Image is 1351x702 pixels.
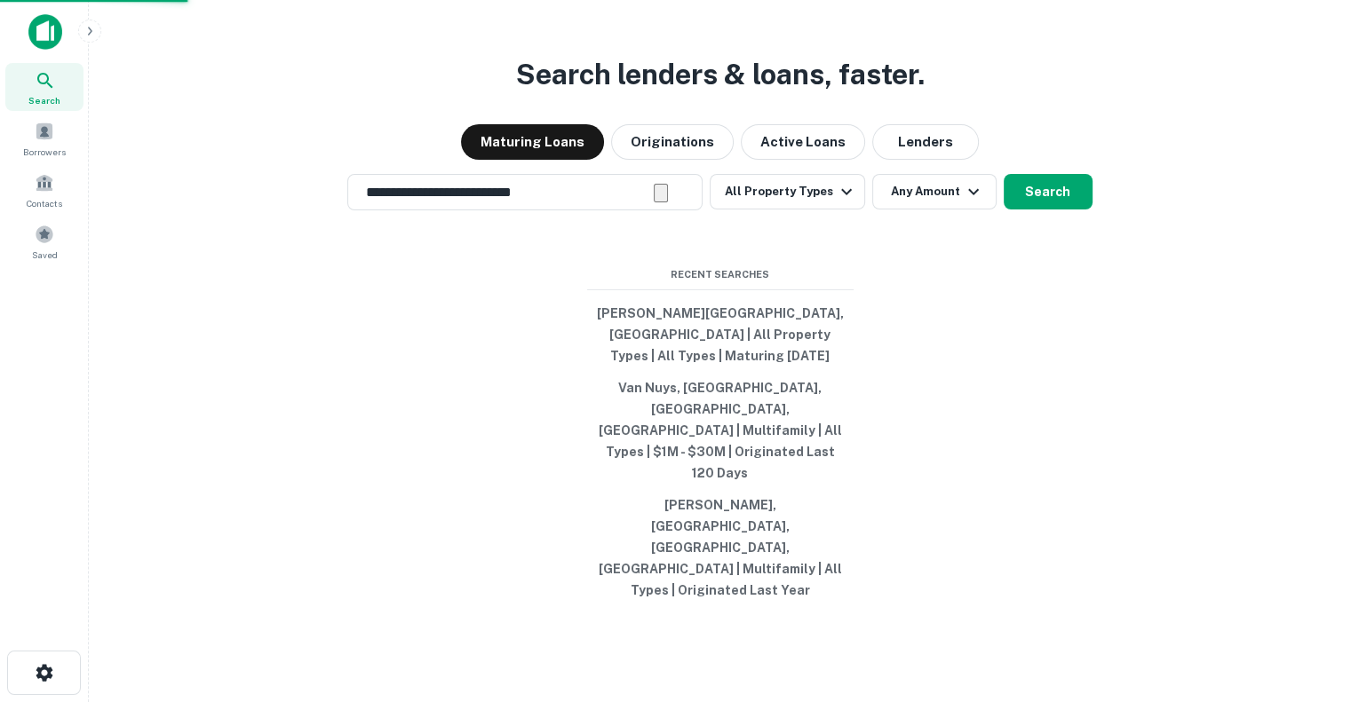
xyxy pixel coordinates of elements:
span: Recent Searches [587,267,854,282]
h3: Search lenders & loans, faster. [516,53,925,96]
button: Any Amount [872,174,997,209]
button: Lenders [872,124,979,160]
button: Active Loans [741,124,865,160]
button: [PERSON_NAME], [GEOGRAPHIC_DATA], [GEOGRAPHIC_DATA], [GEOGRAPHIC_DATA] | Multifamily | All Types ... [587,489,854,606]
button: Originations [611,124,734,160]
span: Saved [32,248,58,262]
a: Search [5,63,83,111]
button: All Property Types [710,174,864,209]
a: Saved [5,217,83,265]
button: Clear [654,184,668,202]
span: Search [28,93,60,107]
button: Search [1004,174,1093,209]
a: Contacts [5,166,83,214]
button: [PERSON_NAME][GEOGRAPHIC_DATA], [GEOGRAPHIC_DATA] | All Property Types | All Types | Maturing [DATE] [587,297,854,372]
button: Maturing Loans [461,124,604,160]
span: Contacts [27,196,62,210]
button: Van Nuys, [GEOGRAPHIC_DATA], [GEOGRAPHIC_DATA], [GEOGRAPHIC_DATA] | Multifamily | All Types | $1M... [587,372,854,489]
img: capitalize-icon.png [28,14,62,50]
span: Borrowers [23,145,66,159]
iframe: Chat Widget [1262,560,1351,645]
a: Borrowers [5,114,83,162]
